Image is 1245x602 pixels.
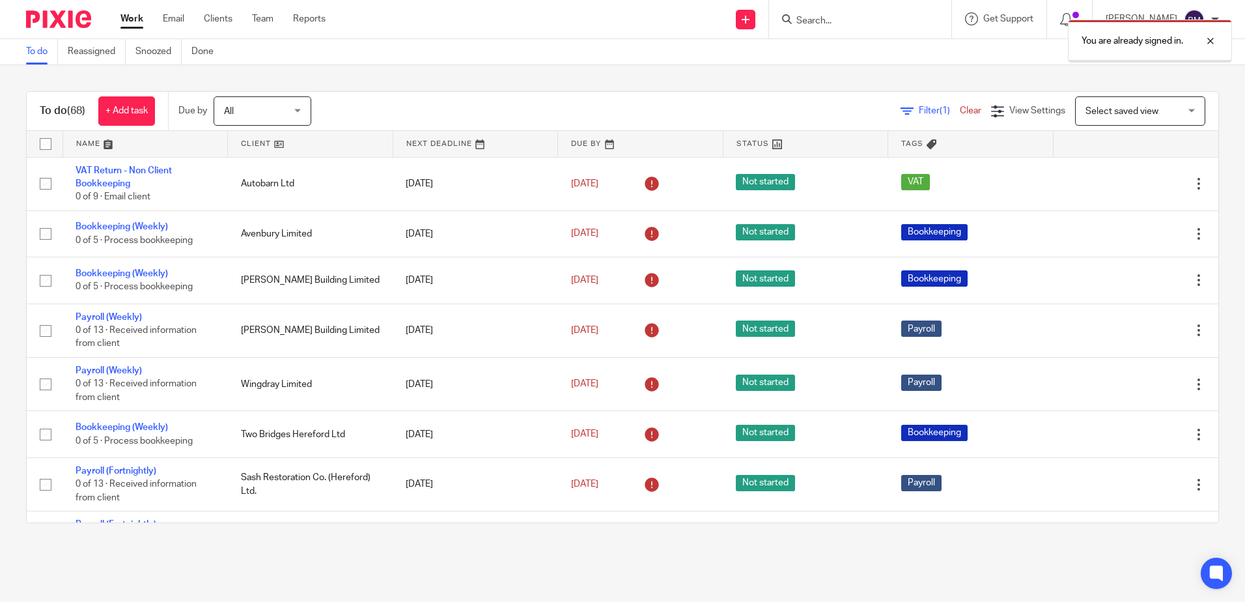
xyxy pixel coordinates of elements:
[571,326,598,335] span: [DATE]
[393,257,558,304] td: [DATE]
[1009,106,1065,115] span: View Settings
[940,106,950,115] span: (1)
[76,282,193,291] span: 0 of 5 · Process bookkeeping
[26,39,58,64] a: To do
[98,96,155,126] a: + Add task
[1085,107,1158,116] span: Select saved view
[26,10,91,28] img: Pixie
[919,106,960,115] span: Filter
[736,321,795,337] span: Not started
[901,375,942,391] span: Payroll
[228,304,393,357] td: [PERSON_NAME] Building Limited
[40,104,85,118] h1: To do
[571,229,598,238] span: [DATE]
[76,313,142,322] a: Payroll (Weekly)
[901,475,942,491] span: Payroll
[736,375,795,391] span: Not started
[252,12,273,25] a: Team
[736,425,795,441] span: Not started
[68,39,126,64] a: Reassigned
[76,222,168,231] a: Bookkeeping (Weekly)
[571,480,598,489] span: [DATE]
[393,511,558,565] td: [DATE]
[76,366,142,375] a: Payroll (Weekly)
[393,210,558,257] td: [DATE]
[571,380,598,389] span: [DATE]
[901,174,930,190] span: VAT
[76,466,156,476] a: Payroll (Fortnightly)
[293,12,326,25] a: Reports
[901,224,968,240] span: Bookkeeping
[67,106,85,116] span: (68)
[76,236,193,245] span: 0 of 5 · Process bookkeeping
[76,480,197,502] span: 0 of 13 · Received information from client
[120,12,143,25] a: Work
[571,276,598,285] span: [DATE]
[76,380,197,403] span: 0 of 13 · Received information from client
[228,157,393,210] td: Autobarn Ltd
[76,269,168,278] a: Bookkeeping (Weekly)
[76,437,193,446] span: 0 of 5 · Process bookkeeping
[76,192,150,201] span: 0 of 9 · Email client
[135,39,182,64] a: Snoozed
[228,257,393,304] td: [PERSON_NAME] Building Limited
[736,224,795,240] span: Not started
[76,166,172,188] a: VAT Return - Non Client Bookkeeping
[1082,35,1183,48] p: You are already signed in.
[571,430,598,439] span: [DATE]
[1184,9,1205,30] img: svg%3E
[736,270,795,287] span: Not started
[736,475,795,491] span: Not started
[228,511,393,565] td: Two Bridges Hereford Ltd
[393,358,558,411] td: [DATE]
[224,107,234,116] span: All
[191,39,223,64] a: Done
[76,423,168,432] a: Bookkeeping (Weekly)
[901,270,968,287] span: Bookkeeping
[228,457,393,511] td: Sash Restoration Co. (Hereford) Ltd.
[960,106,981,115] a: Clear
[571,179,598,188] span: [DATE]
[901,425,968,441] span: Bookkeeping
[163,12,184,25] a: Email
[393,304,558,357] td: [DATE]
[393,457,558,511] td: [DATE]
[228,358,393,411] td: Wingdray Limited
[228,210,393,257] td: Avenbury Limited
[393,157,558,210] td: [DATE]
[901,321,942,337] span: Payroll
[393,411,558,457] td: [DATE]
[736,174,795,190] span: Not started
[228,411,393,457] td: Two Bridges Hereford Ltd
[178,104,207,117] p: Due by
[901,140,923,147] span: Tags
[204,12,232,25] a: Clients
[76,326,197,349] span: 0 of 13 · Received information from client
[76,520,156,529] a: Payroll (Fortnightly)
